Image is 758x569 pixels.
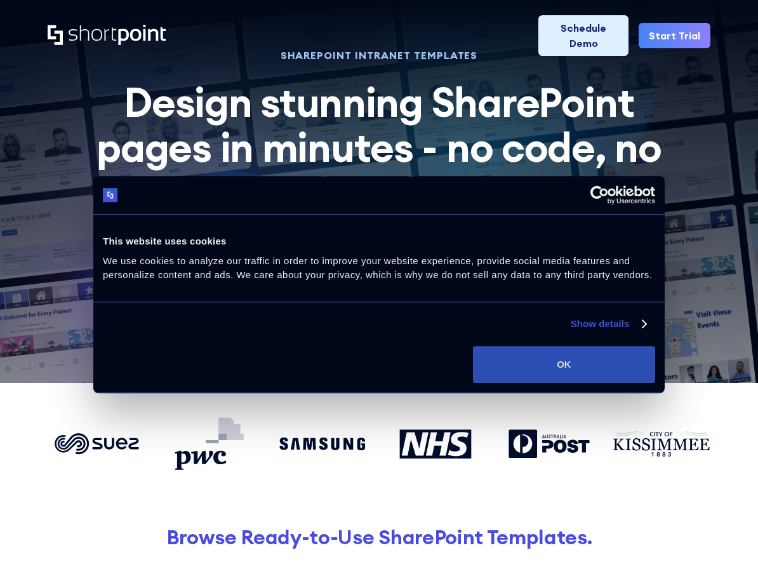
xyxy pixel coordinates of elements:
a: Start Trial [639,23,710,48]
a: Schedule Demo [538,15,629,56]
img: logo [103,188,117,203]
button: OK [473,346,655,383]
iframe: Chat Widget [695,508,758,569]
a: Show details [571,316,646,331]
span: We use cookies to analyze our traffic in order to improve your website experience, provide social... [103,255,652,281]
a: Usercentrics Cookiebot - opens in a new window [544,185,655,204]
h2: Browse Ready-to-Use SharePoint Templates. [48,525,711,549]
h2: Design stunning SharePoint pages in minutes - no code, no hassle [82,80,676,214]
div: No credit card required [48,322,711,332]
div: This website uses cookies [103,234,655,249]
a: Home [48,25,166,46]
p: Trusted by teams at NASA, Samsung and 1,500+ companies [82,225,676,244]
